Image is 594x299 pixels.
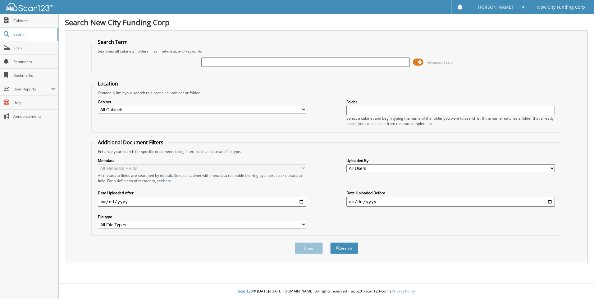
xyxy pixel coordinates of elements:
div: All metadata fields are searched by default. Select a cabinet with metadata to enable filtering b... [98,173,306,183]
span: User Reports [13,86,51,92]
div: Optionally limit your search to a particular cabinet or folder [95,90,558,95]
div: Searches all cabinets, folders, files, metadata, and keywords [95,48,558,54]
span: Bookmarks [13,73,55,78]
input: end [346,197,555,207]
div: © [DATE]-[DATE] [DOMAIN_NAME]. All rights reserved | appg01-scan123-com | [59,284,594,299]
button: Search [330,242,358,254]
input: start [98,197,306,207]
legend: Location [95,80,121,87]
span: Help [13,100,55,105]
label: Folder [346,99,555,104]
span: New City Funding Corp [537,5,585,9]
label: Cabinet [98,99,306,104]
legend: Search Term [95,39,131,45]
label: Uploaded By [346,158,555,163]
a: here [163,178,171,183]
span: Scan [13,45,55,51]
span: Advanced Search [427,60,455,65]
label: Metadata [98,158,306,163]
span: Announcements [13,114,55,119]
img: scan123-logo-white.svg [6,3,53,11]
div: Select a cabinet and begin typing the name of the folder you want to search in. If the name match... [346,116,555,126]
span: Search [13,32,54,37]
a: Privacy Policy [392,288,415,294]
span: Cabinets [13,18,55,23]
label: Date Uploaded Before [346,190,555,195]
span: [PERSON_NAME] [478,5,513,9]
span: Scan123 [238,288,253,294]
h1: Search New City Funding Corp [65,17,588,27]
label: Date Uploaded After [98,190,306,195]
button: Clear [295,242,323,254]
div: Enhance your search for specific documents using filters such as date and file type. [95,149,558,154]
label: File type [98,214,306,219]
span: Reminders [13,59,55,64]
legend: Additional Document Filters [95,139,167,146]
